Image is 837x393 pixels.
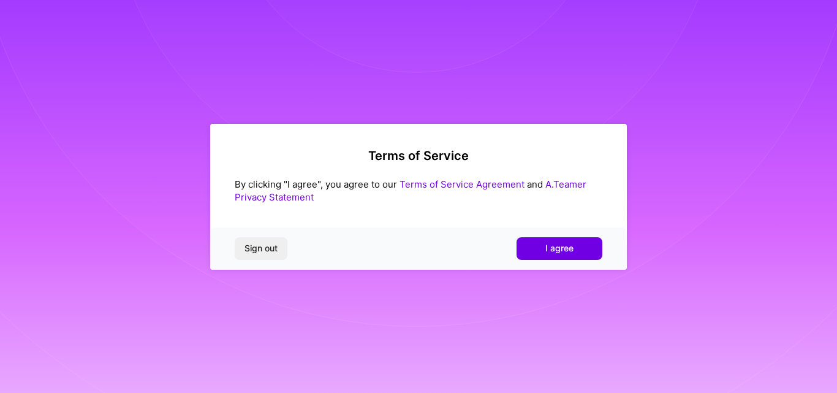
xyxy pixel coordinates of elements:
[545,242,574,254] span: I agree
[517,237,602,259] button: I agree
[235,237,287,259] button: Sign out
[235,178,602,204] div: By clicking "I agree", you agree to our and
[400,178,525,190] a: Terms of Service Agreement
[235,148,602,163] h2: Terms of Service
[244,242,278,254] span: Sign out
